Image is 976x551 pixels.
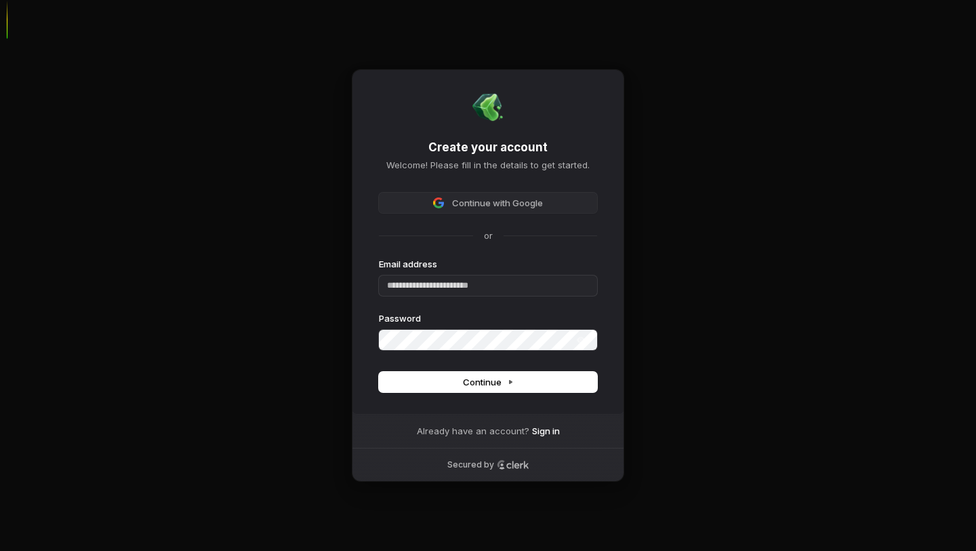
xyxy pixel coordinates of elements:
[379,159,597,171] p: Welcome! Please fill in the details to get started.
[379,258,437,270] label: Email address
[472,91,504,123] img: Jello SEO
[447,459,494,470] p: Secured by
[417,425,529,437] span: Already have an account?
[379,312,421,324] label: Password
[484,229,493,242] p: or
[452,197,543,209] span: Continue with Google
[379,372,597,392] button: Continue
[497,460,529,470] a: Clerk logo
[463,376,514,388] span: Continue
[379,140,597,156] h1: Create your account
[532,425,560,437] a: Sign in
[433,197,444,208] img: Sign in with Google
[379,193,597,213] button: Sign in with GoogleContinue with Google
[567,332,594,348] button: Show password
